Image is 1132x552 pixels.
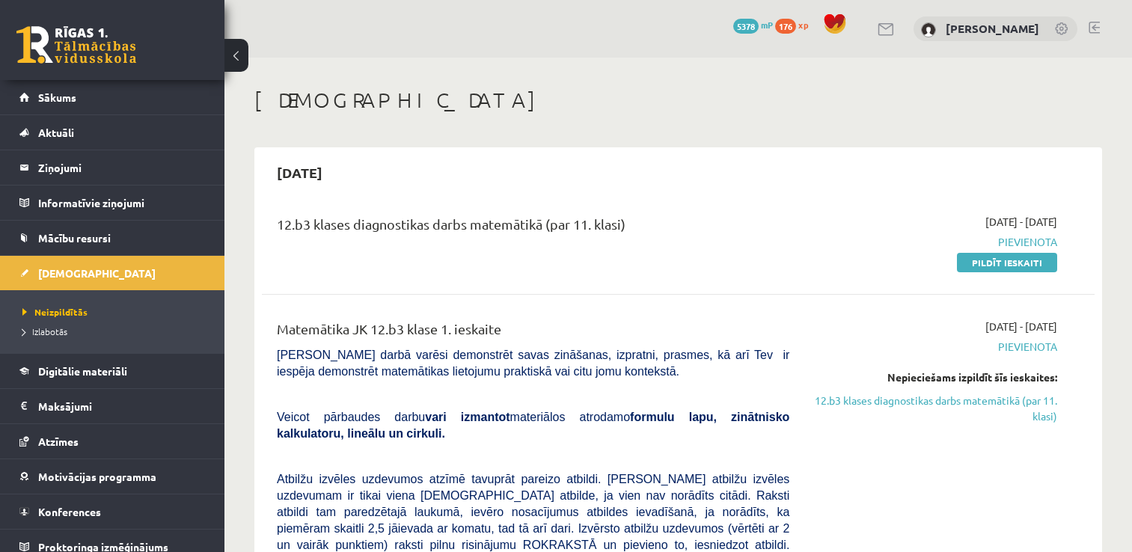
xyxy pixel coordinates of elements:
span: Mācību resursi [38,231,111,245]
a: Pildīt ieskaiti [957,253,1057,272]
span: Pievienota [812,339,1057,355]
legend: Ziņojumi [38,150,206,185]
span: xp [798,19,808,31]
a: Informatīvie ziņojumi [19,185,206,220]
a: Motivācijas programma [19,459,206,494]
div: Nepieciešams izpildīt šīs ieskaites: [812,369,1057,385]
a: Izlabotās [22,325,209,338]
a: Ziņojumi [19,150,206,185]
span: Konferences [38,505,101,518]
span: 5378 [733,19,759,34]
span: Veicot pārbaudes darbu materiālos atrodamo [277,411,789,440]
span: Motivācijas programma [38,470,156,483]
b: formulu lapu, zinātnisko kalkulatoru, lineālu un cirkuli. [277,411,789,440]
span: Pievienota [812,234,1057,250]
a: 12.b3 klases diagnostikas darbs matemātikā (par 11. klasi) [812,393,1057,424]
a: Maksājumi [19,389,206,423]
span: mP [761,19,773,31]
span: Aktuāli [38,126,74,139]
span: Izlabotās [22,325,67,337]
span: Atzīmes [38,435,79,448]
div: Matemātika JK 12.b3 klase 1. ieskaite [277,319,789,346]
legend: Maksājumi [38,389,206,423]
legend: Informatīvie ziņojumi [38,185,206,220]
div: 12.b3 klases diagnostikas darbs matemātikā (par 11. klasi) [277,214,789,242]
a: Mācību resursi [19,221,206,255]
span: Digitālie materiāli [38,364,127,378]
img: Nikoleta Zamarjonova [921,22,936,37]
a: [DEMOGRAPHIC_DATA] [19,256,206,290]
a: [PERSON_NAME] [946,21,1039,36]
span: [DATE] - [DATE] [985,319,1057,334]
span: [DATE] - [DATE] [985,214,1057,230]
span: Sākums [38,91,76,104]
a: Sākums [19,80,206,114]
a: Konferences [19,494,206,529]
h2: [DATE] [262,155,337,190]
b: vari izmantot [425,411,510,423]
span: [DEMOGRAPHIC_DATA] [38,266,156,280]
span: 176 [775,19,796,34]
a: Aktuāli [19,115,206,150]
a: Rīgas 1. Tālmācības vidusskola [16,26,136,64]
a: Digitālie materiāli [19,354,206,388]
h1: [DEMOGRAPHIC_DATA] [254,88,1102,113]
span: Neizpildītās [22,306,88,318]
a: Atzīmes [19,424,206,459]
span: [PERSON_NAME] darbā varēsi demonstrēt savas zināšanas, izpratni, prasmes, kā arī Tev ir iespēja d... [277,349,789,378]
a: 5378 mP [733,19,773,31]
a: Neizpildītās [22,305,209,319]
a: 176 xp [775,19,816,31]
